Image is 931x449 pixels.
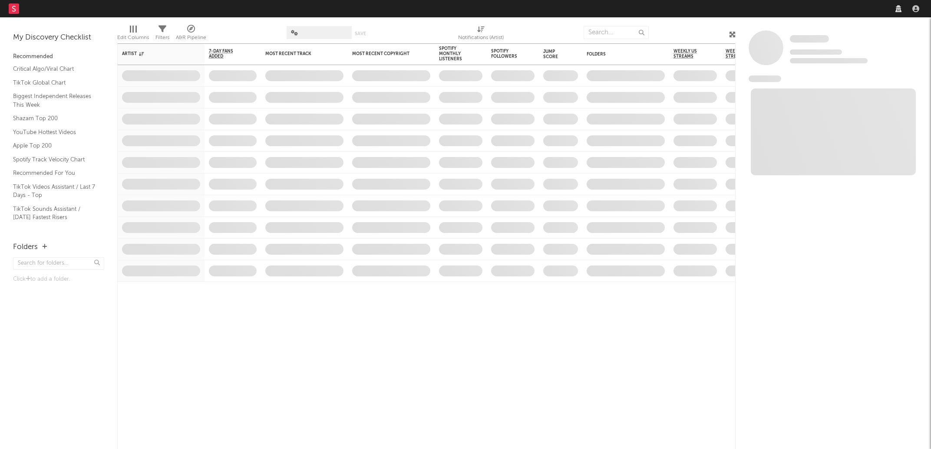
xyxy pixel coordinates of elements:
[13,33,104,43] div: My Discovery Checklist
[13,64,96,74] a: Critical Algo/Viral Chart
[13,114,96,123] a: Shazam Top 200
[673,49,704,59] span: Weekly US Streams
[13,141,96,151] a: Apple Top 200
[13,242,38,252] div: Folders
[491,49,522,59] div: Spotify Followers
[209,49,244,59] span: 7-Day Fans Added
[790,35,829,43] a: Some Artist
[13,52,104,62] div: Recommended
[13,182,96,200] a: TikTok Videos Assistant / Last 7 Days - Top
[13,257,104,270] input: Search for folders...
[265,51,330,56] div: Most Recent Track
[13,168,96,178] a: Recommended For You
[584,26,649,39] input: Search...
[749,75,781,82] span: News Feed
[458,33,504,43] div: Notifications (Artist)
[117,33,149,43] div: Edit Columns
[439,46,469,62] div: Spotify Monthly Listeners
[13,78,96,88] a: TikTok Global Chart
[13,204,96,222] a: TikTok Sounds Assistant / [DATE] Fastest Risers
[458,22,504,47] div: Notifications (Artist)
[117,22,149,47] div: Edit Columns
[543,49,565,59] div: Jump Score
[726,49,758,59] span: Weekly UK Streams
[13,155,96,164] a: Spotify Track Velocity Chart
[176,22,206,47] div: A&R Pipeline
[13,274,104,285] div: Click to add a folder.
[155,33,169,43] div: Filters
[355,31,366,36] button: Save
[155,22,169,47] div: Filters
[176,33,206,43] div: A&R Pipeline
[352,51,417,56] div: Most Recent Copyright
[790,49,842,55] span: Tracking Since: [DATE]
[13,92,96,109] a: Biggest Independent Releases This Week
[587,52,652,57] div: Folders
[122,51,187,56] div: Artist
[790,58,868,63] span: 0 fans last week
[13,128,96,137] a: YouTube Hottest Videos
